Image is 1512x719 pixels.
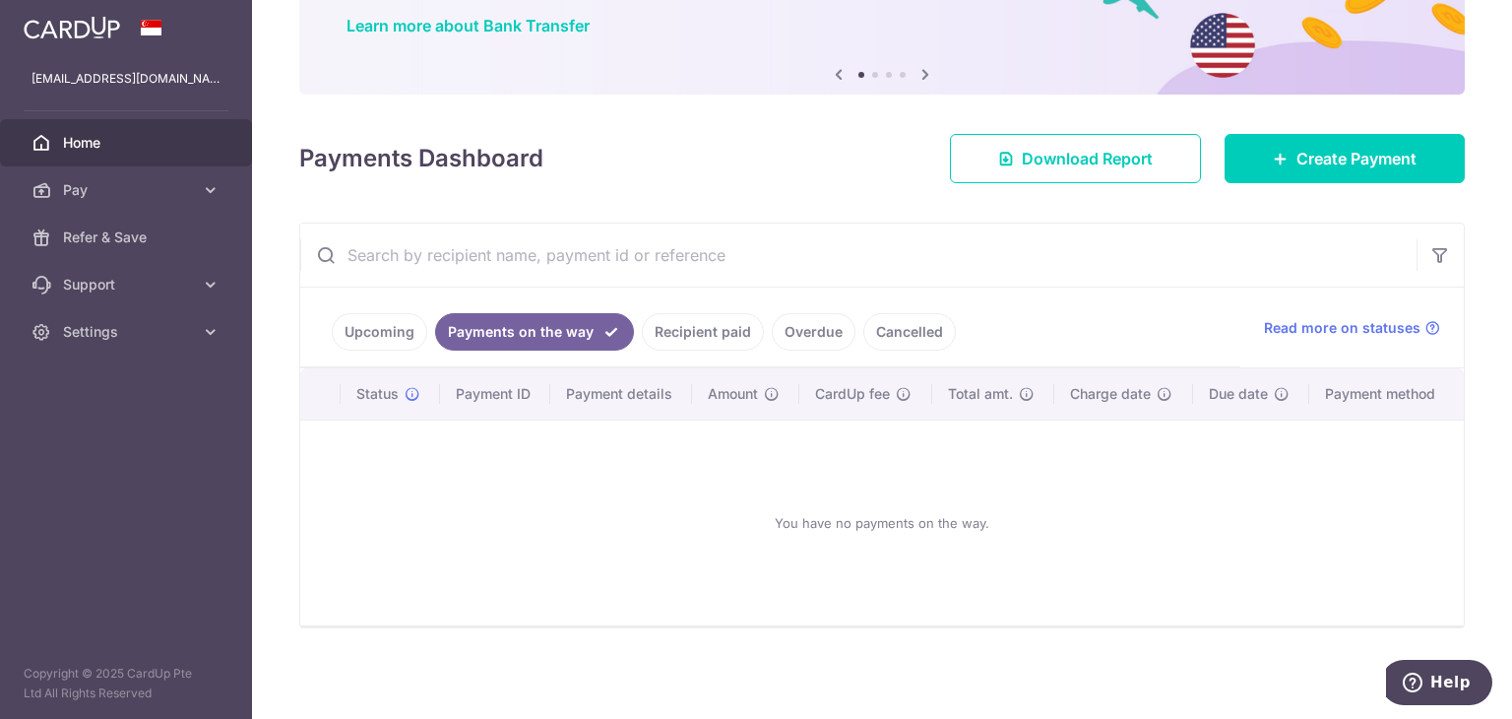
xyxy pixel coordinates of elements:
[299,141,543,176] h4: Payments Dashboard
[1264,318,1440,338] a: Read more on statuses
[332,313,427,351] a: Upcoming
[1264,318,1420,338] span: Read more on statuses
[772,313,855,351] a: Overdue
[31,69,220,89] p: [EMAIL_ADDRESS][DOMAIN_NAME]
[1022,147,1153,170] span: Download Report
[63,322,193,342] span: Settings
[1225,134,1465,183] a: Create Payment
[63,228,193,247] span: Refer & Save
[1296,147,1417,170] span: Create Payment
[550,368,693,420] th: Payment details
[356,384,399,404] span: Status
[1386,660,1492,709] iframe: Opens a widget where you can find more information
[24,16,120,39] img: CardUp
[950,134,1201,183] a: Download Report
[1209,384,1268,404] span: Due date
[300,224,1417,287] input: Search by recipient name, payment id or reference
[863,313,956,351] a: Cancelled
[346,16,590,35] a: Learn more about Bank Transfer
[815,384,890,404] span: CardUp fee
[708,384,758,404] span: Amount
[642,313,764,351] a: Recipient paid
[1070,384,1151,404] span: Charge date
[435,313,634,351] a: Payments on the way
[948,384,1013,404] span: Total amt.
[63,133,193,153] span: Home
[440,368,550,420] th: Payment ID
[63,275,193,294] span: Support
[1309,368,1464,420] th: Payment method
[324,436,1440,610] div: You have no payments on the way.
[63,180,193,200] span: Pay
